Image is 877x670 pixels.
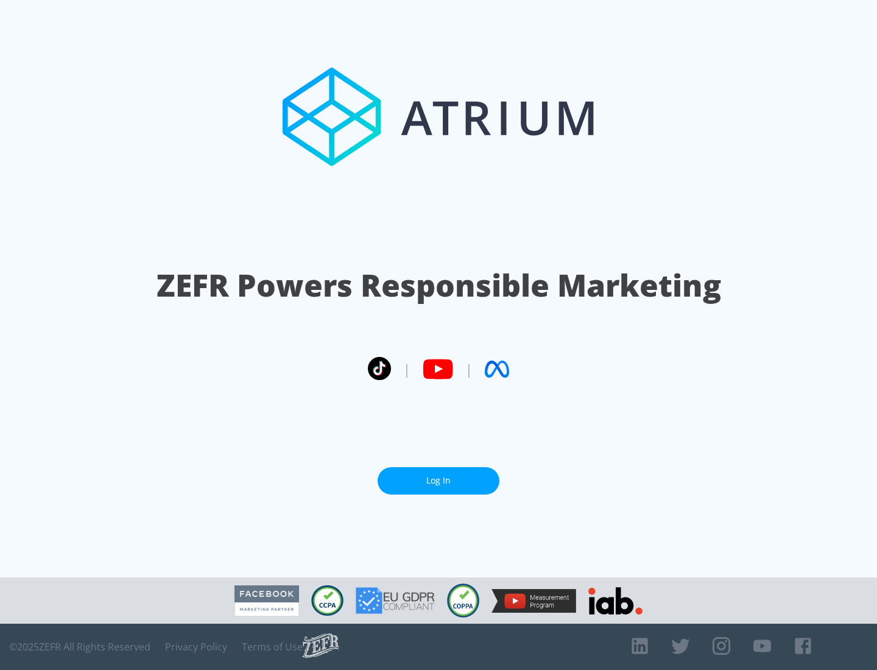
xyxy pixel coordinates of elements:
img: GDPR Compliant [356,587,435,614]
a: Terms of Use [242,641,303,653]
img: YouTube Measurement Program [491,589,576,613]
img: CCPA Compliant [311,585,343,616]
span: | [403,360,410,378]
img: COPPA Compliant [447,584,479,618]
img: IAB [588,587,643,615]
span: © 2025 ZEFR All Rights Reserved [9,641,150,653]
h1: ZEFR Powers Responsible Marketing [157,264,721,306]
span: | [465,360,473,378]
a: Log In [378,467,499,495]
a: Privacy Policy [165,641,227,653]
img: Facebook Marketing Partner [234,585,299,616]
